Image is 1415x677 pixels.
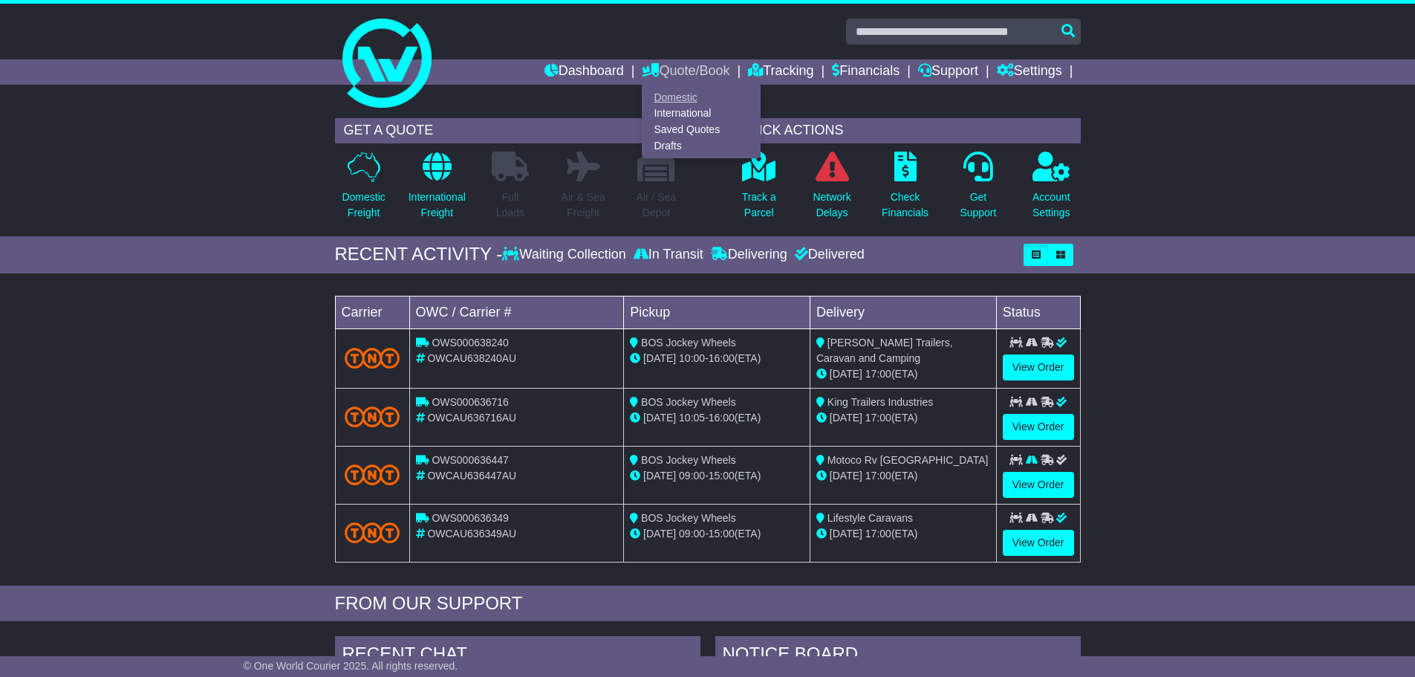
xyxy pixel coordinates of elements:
span: OWS000636447 [432,454,509,466]
span: Motoco Rv [GEOGRAPHIC_DATA] [827,454,989,466]
span: 16:00 [709,352,735,364]
p: Check Financials [882,190,928,221]
span: [DATE] [830,368,862,380]
img: TNT_Domestic.png [345,464,400,485]
div: NOTICE BOARD [715,636,1081,676]
td: Status [996,296,1080,328]
div: (ETA) [816,468,990,484]
td: Pickup [624,296,810,328]
span: [DATE] [830,470,862,482]
a: Dashboard [544,59,624,85]
span: 10:05 [679,412,705,424]
a: AccountSettings [1032,151,1071,229]
span: King Trailers Industries [827,396,933,408]
span: [DATE] [643,470,676,482]
a: Financials [832,59,900,85]
div: Delivering [707,247,791,263]
span: [DATE] [830,528,862,540]
span: OWCAU638240AU [427,352,516,364]
div: FROM OUR SUPPORT [335,593,1081,615]
p: Full Loads [492,190,529,221]
span: [PERSON_NAME] Trailers, Caravan and Camping [816,337,953,364]
span: OWCAU636716AU [427,412,516,424]
p: Network Delays [813,190,850,221]
a: View Order [1003,472,1074,498]
div: In Transit [630,247,707,263]
span: BOS Jockey Wheels [641,454,736,466]
span: 09:00 [679,528,705,540]
a: Drafts [643,137,760,154]
span: 17:00 [865,470,891,482]
span: 16:00 [709,412,735,424]
span: 17:00 [865,368,891,380]
span: 09:00 [679,470,705,482]
div: (ETA) [816,410,990,426]
span: 17:00 [865,528,891,540]
img: TNT_Domestic.png [345,406,400,427]
a: Saved Quotes [643,122,760,138]
div: Delivered [791,247,865,263]
span: [DATE] [643,352,676,364]
a: International [643,106,760,122]
span: OWS000636716 [432,396,509,408]
div: Waiting Collection [502,247,629,263]
span: 15:00 [709,470,735,482]
span: BOS Jockey Wheels [641,337,736,349]
span: OWCAU636349AU [427,528,516,540]
span: 10:00 [679,352,705,364]
a: Support [918,59,978,85]
span: 15:00 [709,528,735,540]
div: (ETA) [816,526,990,542]
a: Settings [997,59,1062,85]
div: - (ETA) [630,526,804,542]
a: Track aParcel [741,151,777,229]
a: Quote/Book [642,59,729,85]
img: TNT_Domestic.png [345,348,400,368]
a: CheckFinancials [881,151,929,229]
div: - (ETA) [630,351,804,366]
td: OWC / Carrier # [409,296,624,328]
div: RECENT ACTIVITY - [335,244,503,265]
a: Tracking [748,59,813,85]
a: DomesticFreight [341,151,386,229]
div: - (ETA) [630,468,804,484]
p: International Freight [409,190,466,221]
p: Account Settings [1032,190,1070,221]
div: (ETA) [816,366,990,382]
a: NetworkDelays [812,151,851,229]
a: View Order [1003,530,1074,556]
span: [DATE] [643,412,676,424]
div: GET A QUOTE [335,118,686,143]
span: OWS000638240 [432,337,509,349]
a: GetSupport [959,151,997,229]
span: BOS Jockey Wheels [641,396,736,408]
p: Domestic Freight [342,190,385,221]
p: Air & Sea Freight [562,190,605,221]
span: [DATE] [643,528,676,540]
span: Lifestyle Caravans [827,512,913,524]
span: [DATE] [830,412,862,424]
div: Quote/Book [642,85,761,158]
td: Delivery [810,296,996,328]
a: Domestic [643,89,760,106]
span: 17:00 [865,412,891,424]
a: View Order [1003,354,1074,380]
span: OWCAU636447AU [427,470,516,482]
p: Track a Parcel [742,190,776,221]
span: OWS000636349 [432,512,509,524]
a: View Order [1003,414,1074,440]
div: QUICK ACTIONS [730,118,1081,143]
div: - (ETA) [630,410,804,426]
p: Get Support [960,190,996,221]
span: BOS Jockey Wheels [641,512,736,524]
img: TNT_Domestic.png [345,522,400,542]
a: InternationalFreight [408,151,466,229]
div: RECENT CHAT [335,636,700,676]
span: © One World Courier 2025. All rights reserved. [244,660,458,672]
td: Carrier [335,296,409,328]
p: Air / Sea Depot [637,190,677,221]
